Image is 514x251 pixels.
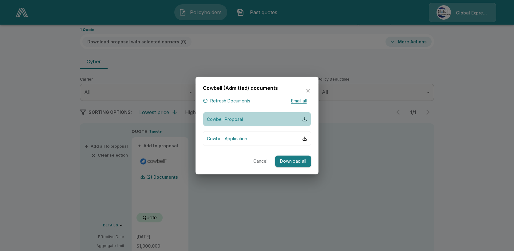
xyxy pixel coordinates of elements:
button: Download all [275,156,311,167]
h6: Cowbell (Admitted) documents [203,84,278,92]
p: Cowbell Application [207,135,247,142]
button: Cowbell Application [203,131,311,146]
button: Cancel [251,156,270,167]
button: Email all [287,97,311,105]
button: Refresh Documents [203,97,250,105]
button: Cowbell Proposal [203,112,311,126]
p: Cowbell Proposal [207,116,243,122]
